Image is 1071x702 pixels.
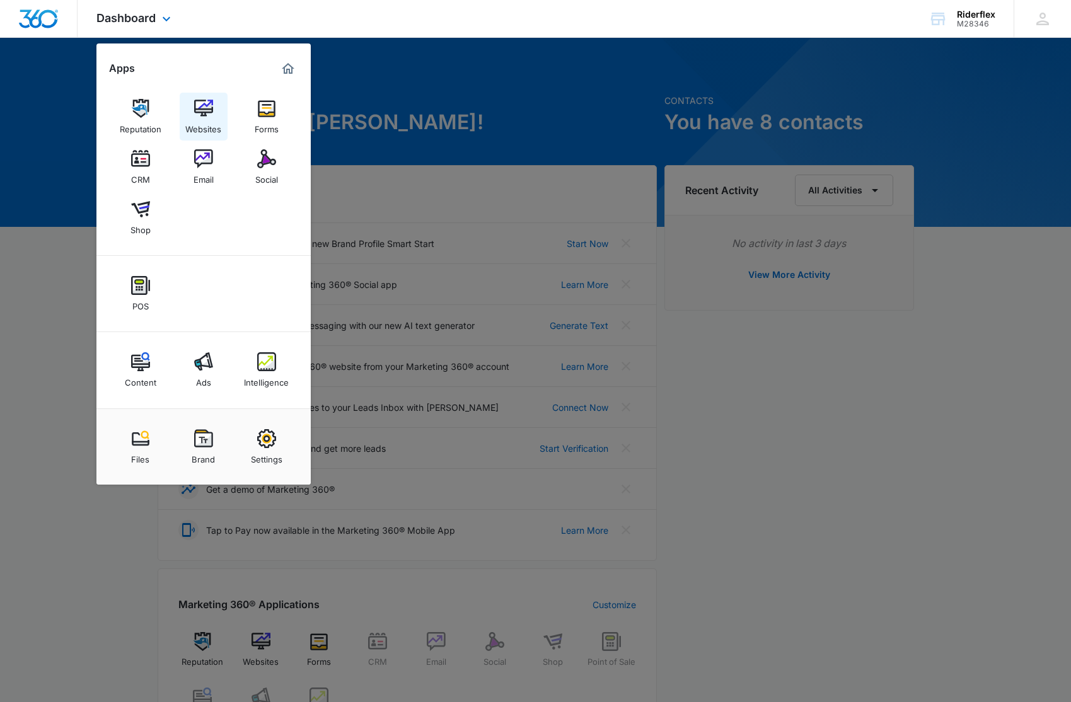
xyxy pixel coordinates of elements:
[117,143,165,191] a: CRM
[255,168,278,185] div: Social
[180,143,228,191] a: Email
[132,295,149,311] div: POS
[180,93,228,141] a: Websites
[957,9,995,20] div: account name
[96,11,156,25] span: Dashboard
[131,448,149,464] div: Files
[185,118,221,134] div: Websites
[244,371,289,388] div: Intelligence
[194,168,214,185] div: Email
[278,59,298,79] a: Marketing 360® Dashboard
[109,62,135,74] h2: Apps
[243,346,291,394] a: Intelligence
[117,270,165,318] a: POS
[120,118,161,134] div: Reputation
[251,448,282,464] div: Settings
[180,346,228,394] a: Ads
[125,371,156,388] div: Content
[117,193,165,241] a: Shop
[243,93,291,141] a: Forms
[117,423,165,471] a: Files
[130,219,151,235] div: Shop
[192,448,215,464] div: Brand
[180,423,228,471] a: Brand
[243,423,291,471] a: Settings
[117,346,165,394] a: Content
[117,93,165,141] a: Reputation
[131,168,150,185] div: CRM
[957,20,995,28] div: account id
[255,118,279,134] div: Forms
[243,143,291,191] a: Social
[196,371,211,388] div: Ads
